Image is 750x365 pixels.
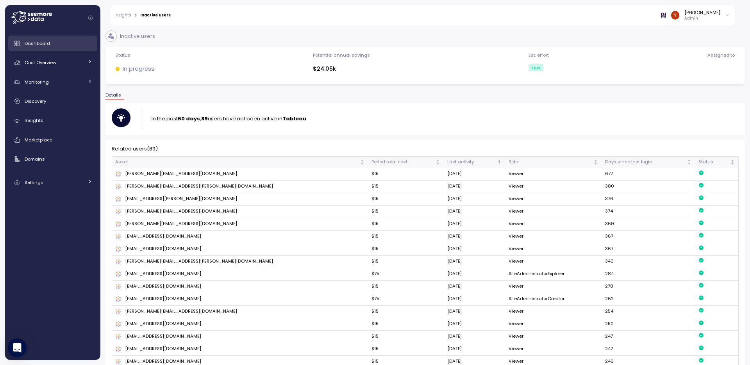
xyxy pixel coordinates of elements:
a: Discovery [8,93,97,109]
a: Domains [8,151,97,167]
a: Cost Overview [8,55,97,70]
div: [EMAIL_ADDRESS][DOMAIN_NAME] [115,283,201,290]
p: Admin [684,16,720,21]
td: [DATE] [444,318,505,331]
td: [DATE] [444,206,505,218]
td: [DATE] [444,256,505,268]
td: $15 [368,218,444,231]
div: Not sorted [593,159,598,165]
span: Domains [25,156,45,162]
span: Dashboard [25,40,50,47]
td: [DATE] [444,168,505,181]
div: [PERSON_NAME][EMAIL_ADDRESS][PERSON_NAME][DOMAIN_NAME] [115,183,273,190]
a: Settings [8,175,97,190]
td: 247 [602,343,695,356]
td: [DATE] [444,218,505,231]
div: [EMAIL_ADDRESS][DOMAIN_NAME] [115,245,201,252]
div: Status [698,159,729,166]
p: In progress [123,64,154,73]
a: Insights [8,113,97,129]
td: $75 [368,268,444,281]
td: Viewer [505,331,602,343]
span: Marketplace [25,137,52,143]
td: 254 [602,306,695,318]
th: Days since last loginNot sorted [602,157,695,168]
div: Status [116,52,130,58]
td: [DATE] [444,193,505,206]
a: Marketplace [8,132,97,148]
div: [PERSON_NAME][EMAIL_ADDRESS][PERSON_NAME][DOMAIN_NAME] [115,258,273,265]
td: $15 [368,256,444,268]
div: [PERSON_NAME][EMAIL_ADDRESS][DOMAIN_NAME] [115,308,237,315]
div: [PERSON_NAME][EMAIL_ADDRESS][DOMAIN_NAME] [115,208,237,215]
td: Viewer [505,206,602,218]
div: Days since last login [605,159,686,166]
div: [EMAIL_ADDRESS][DOMAIN_NAME] [115,270,201,277]
td: [DATE] [444,331,505,343]
span: Insights [25,117,43,123]
td: Viewer [505,231,602,243]
span: Monitoring [25,79,49,85]
strong: 60 days [178,115,200,122]
span: Details [105,93,121,97]
td: 376 [602,193,695,206]
div: Period total cost [371,159,434,166]
td: SiteAdministratorCreator [505,293,602,306]
div: Not sorted [359,159,365,165]
td: $15 [368,168,444,181]
td: [DATE] [444,268,505,281]
th: RoleNot sorted [505,157,602,168]
td: Viewer [505,181,602,193]
td: [DATE] [444,281,505,293]
td: $15 [368,181,444,193]
img: ACg8ocKuW-fuwWXhiZ8xf8HpxXSH9jjvCVYg6tp1Hy8ae_S_1_9jqw=s96-c [671,11,679,19]
div: Low [529,64,543,71]
div: [EMAIL_ADDRESS][DOMAIN_NAME] [115,233,201,240]
div: [PERSON_NAME][EMAIL_ADDRESS][DOMAIN_NAME] [115,220,237,227]
div: Open Intercom Messenger [8,338,27,357]
td: Viewer [505,243,602,256]
td: Viewer [505,281,602,293]
td: $15 [368,318,444,331]
div: $24.05k [313,64,370,73]
td: $15 [368,331,444,343]
div: [EMAIL_ADDRESS][PERSON_NAME][DOMAIN_NAME] [115,195,237,202]
td: Viewer [505,218,602,231]
td: [DATE] [444,181,505,193]
td: $15 [368,206,444,218]
td: $15 [368,306,444,318]
td: 380 [602,181,695,193]
td: $15 [368,343,444,356]
button: Collapse navigation [86,15,95,21]
a: Monitoring [8,74,97,90]
img: 66b1bfec17376be28f8b2a6b.PNG [659,11,668,19]
td: [DATE] [444,231,505,243]
td: Viewer [505,343,602,356]
div: Asset [115,159,358,166]
td: $15 [368,281,444,293]
th: Period total costNot sorted [368,157,444,168]
td: 374 [602,206,695,218]
div: [EMAIL_ADDRESS][DOMAIN_NAME] [115,320,201,327]
td: Viewer [505,168,602,181]
td: [DATE] [444,306,505,318]
div: [PERSON_NAME][EMAIL_ADDRESS][DOMAIN_NAME] [115,170,237,177]
a: Insights [114,13,131,17]
td: $15 [368,231,444,243]
td: [DATE] [444,293,505,306]
div: Not sorted [686,159,692,165]
td: 677 [602,168,695,181]
div: [EMAIL_ADDRESS][DOMAIN_NAME] [115,345,201,352]
div: [EMAIL_ADDRESS][DOMAIN_NAME] [115,358,201,365]
div: [EMAIL_ADDRESS][DOMAIN_NAME] [115,333,201,340]
th: AssetNot sorted [112,157,368,168]
td: $15 [368,243,444,256]
strong: Tableau [282,115,306,122]
div: [EMAIL_ADDRESS][DOMAIN_NAME] [115,295,201,302]
td: Viewer [505,318,602,331]
td: Viewer [505,193,602,206]
div: Assigned to [707,52,735,58]
td: 250 [602,318,695,331]
div: Not sorted [730,159,735,165]
td: 367 [602,231,695,243]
